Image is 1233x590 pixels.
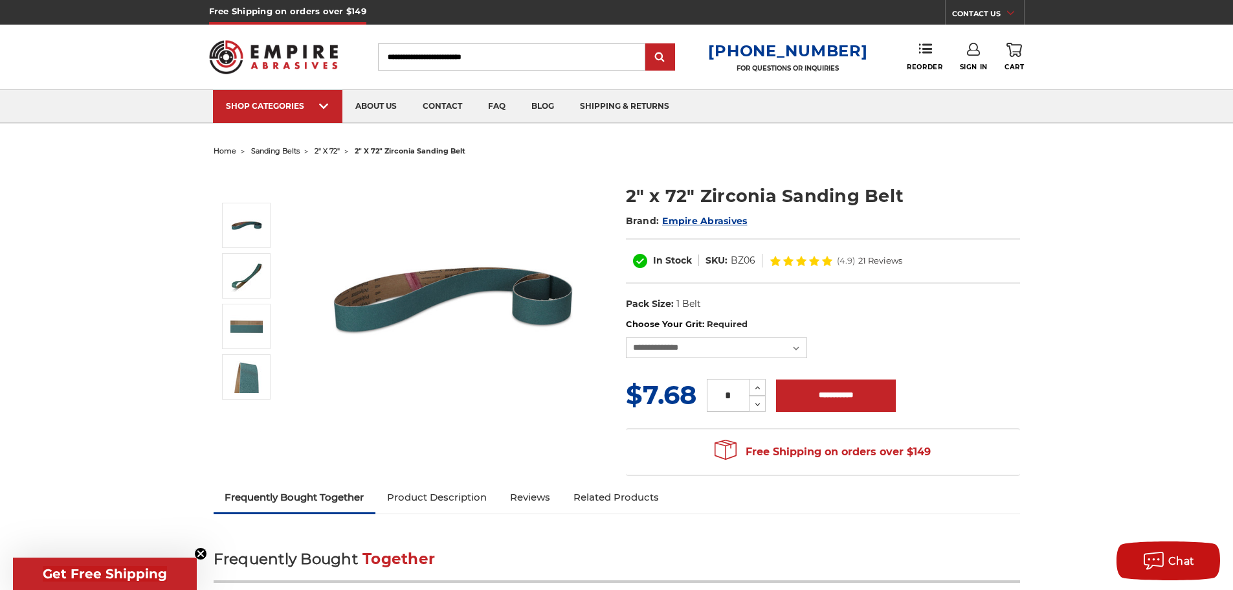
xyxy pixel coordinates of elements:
[209,32,339,82] img: Empire Abrasives
[375,483,498,512] a: Product Description
[626,215,660,227] span: Brand:
[43,566,167,582] span: Get Free Shipping
[567,90,682,123] a: shipping & returns
[475,90,518,123] a: faq
[1116,541,1220,580] button: Chat
[230,361,263,393] img: 2" x 72" - Zirconia Sanding Belt
[230,310,263,343] img: 2" x 72" Zirc Sanding Belt
[705,254,728,267] dt: SKU:
[230,209,263,242] img: 2" x 72" Zirconia Pipe Sanding Belt
[837,256,855,265] span: (4.9)
[518,90,567,123] a: blog
[653,255,692,266] span: In Stock
[708,64,867,73] p: FOR QUESTIONS OR INQUIRIES
[626,183,1020,209] h1: 2" x 72" Zirconia Sanding Belt
[626,379,696,411] span: $7.68
[315,146,340,155] a: 2" x 72"
[362,550,435,568] span: Together
[498,483,562,512] a: Reviews
[324,170,583,429] img: 2" x 72" Zirconia Pipe Sanding Belt
[230,260,263,292] img: 2" x 72" Zirconia Sanding Belt
[715,439,931,465] span: Free Shipping on orders over $149
[13,558,197,590] div: Get Free ShippingClose teaser
[662,215,747,227] a: Empire Abrasives
[355,146,465,155] span: 2" x 72" zirconia sanding belt
[707,319,748,329] small: Required
[676,297,701,311] dd: 1 Belt
[731,254,755,267] dd: BZ06
[626,297,674,311] dt: Pack Size:
[251,146,300,155] a: sanding belts
[226,101,329,111] div: SHOP CATEGORIES
[194,547,207,560] button: Close teaser
[342,90,410,123] a: about us
[907,43,942,71] a: Reorder
[214,146,236,155] a: home
[1005,63,1024,71] span: Cart
[410,90,475,123] a: contact
[214,483,376,512] a: Frequently Bought Together
[858,256,902,265] span: 21 Reviews
[1005,43,1024,71] a: Cart
[952,6,1024,25] a: CONTACT US
[708,41,867,60] a: [PHONE_NUMBER]
[907,63,942,71] span: Reorder
[626,318,1020,331] label: Choose Your Grit:
[214,550,358,568] span: Frequently Bought
[1168,555,1195,567] span: Chat
[960,63,988,71] span: Sign In
[562,483,671,512] a: Related Products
